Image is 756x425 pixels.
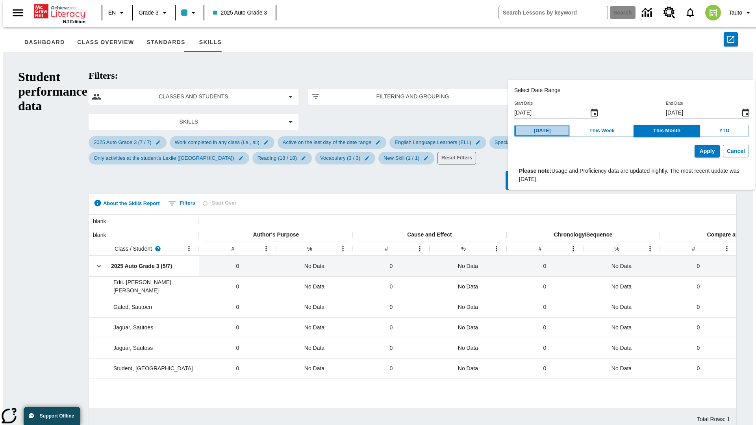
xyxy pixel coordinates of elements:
[260,243,272,255] button: Open Menu
[390,139,476,145] span: English Language Learners (ELL)
[539,245,542,253] div: #, Average number of questions students have completed for Chronology/Sequence.
[199,317,276,338] div: 0, Sautoes Jaguar completed 0 questions for Author's Purpose.
[6,1,30,24] button: Open side menu
[353,256,430,276] div: 0, The average number of questions completed by 2025 Auto Grade 3 (5/7) for Cause and Effect is 0.
[89,152,249,164] div: Edit Only activities at the student's Lexile (Reading) filter selected submenu item
[506,256,583,276] div: 0, The average number of questions completed by 2025 Auto Grade 3 (5/7) for Chronology/Sequence i...
[611,262,632,270] span: No Data
[458,262,478,270] span: No Data
[554,231,613,238] span: Chronology/Sequence
[253,231,299,238] span: Author's Purpose
[18,70,87,422] h1: Student performance data
[139,9,159,17] span: Grade 3
[152,243,164,255] button: Read more about Class / Student
[276,256,353,276] div: No Data%, 2025 Auto Grade 3 (5/7) has no data for Author's Purpose.
[514,86,749,94] h2: Select Date Range
[103,199,160,208] span: About the Skills Report
[659,2,680,23] a: Resource Center, Will open in new tab
[276,317,353,338] div: No Data%, Sautoes Jaguar has no data for Author's Purpose.
[98,118,280,126] span: Skills
[170,139,264,145] span: Work completed in any class (i.e., all)
[514,125,570,137] button: [DATE]
[91,197,163,209] button: About the Skills Report
[543,303,547,311] span: 0
[89,155,239,161] span: Only activities at the student's Lexile ([GEOGRAPHIC_DATA])
[304,283,324,291] span: No Data
[278,139,376,145] span: Active on the last day of the date range
[390,262,393,270] span: 0
[89,139,156,145] span: 2025 Auto Grade 3 (7 / 7)
[430,358,506,379] div: No Data%, Delete Student has no data for Cause and Effect.
[692,246,695,252] span: #
[539,246,542,252] span: #
[543,323,547,332] span: 0
[337,243,349,255] button: Open Menu
[514,100,533,106] label: Start Date
[89,70,737,81] h2: Filters:
[63,19,85,24] span: NJ Edition
[506,276,583,297] div: 0, Sauto. Vance Edit. Vance completed 0 questions for Chronology/Sequence.
[614,246,619,252] span: %
[430,317,506,338] div: No Data%, Sautoes Jaguar has no data for Cause and Effect.
[666,100,683,106] label: End Date
[695,145,720,158] button: Apply
[430,256,506,276] div: No Data%, 2025 Auto Grade 3 (5/7) has no data for Cause and Effect.
[723,145,749,158] button: Cancel
[697,344,700,352] span: 0
[680,2,700,23] a: Notifications
[583,317,660,338] div: No Data%, Sautoes Jaguar has no data for Chronology/Sequence.
[430,276,506,297] div: No Data%, Sauto. Vance Edit. Vance has no data for Cause and Effect.
[140,33,191,52] button: Standards
[660,358,737,379] div: 0, Delete Student completed 0 questions for Compare and Contrast.
[458,283,478,291] span: No Data
[232,245,235,253] div: #, Average number of questions students have completed for Author's Purpose.
[276,358,353,379] div: No Data%, Delete Student has no data for Author's Purpose.
[697,364,700,373] span: 0
[135,6,172,20] button: Grade: Grade 3, Select a grade
[178,6,201,20] button: Class color is light blue. Change class color
[95,262,103,270] svg: Click here to collapse the class row
[583,297,660,317] div: No Data%, Sautoen Gated has no data for Chronology/Sequence.
[692,245,695,253] div: #, Average number of questions students have completed for Compare and Contrast.
[543,283,547,291] span: 0
[353,338,430,358] div: 0, Sautoss Jaguar completed 0 questions for Cause and Effect.
[107,92,280,101] span: Classes and Students
[353,276,430,297] div: 0, Sauto. Vance Edit. Vance completed 0 questions for Cause and Effect.
[236,364,239,373] span: 0
[567,243,579,255] button: Open Menu
[390,283,393,291] span: 0
[232,246,235,252] span: #
[385,246,388,252] span: #
[170,136,274,149] div: Edit Work completed in any class (i.e., all) filter selected submenu item
[315,152,375,164] div: Edit Vocabulary 3 skills selected / 3 skills in group filter selected submenu item
[705,5,721,20] img: avatar image
[113,279,173,294] span: Edit. [PERSON_NAME]. [PERSON_NAME]
[611,303,632,311] span: No Data
[166,197,197,209] button: Show filters
[315,155,365,161] span: Vocabulary (3 / 3)
[614,245,619,253] div: %, Average percent correct for questions students have completed for Chronology/Sequence.
[276,338,353,358] div: No Data%, Sautoss Jaguar has no data for Author's Purpose.
[253,155,302,161] span: Reading (18 / 18)
[390,303,393,311] span: 0
[491,243,502,255] button: Open Menu
[71,33,140,52] button: Class Overview
[93,218,106,224] span: blank
[700,125,749,137] button: YTD
[583,338,660,358] div: No Data%, Sautoss Jaguar has no data for Chronology/Sequence.
[105,6,130,20] button: Language: EN, Select a language
[637,2,659,24] a: Data Center
[307,246,312,252] span: %
[490,139,540,145] span: Special Education
[115,245,152,253] span: Class / Student
[113,324,153,331] span: Jaguar, Sautoes
[634,125,700,137] button: This Month
[519,168,551,174] span: Please note:
[729,9,742,17] span: Tauto
[726,6,756,20] button: Profile/Settings
[276,276,353,297] div: No Data%, Sauto. Vance Edit. Vance has no data for Author's Purpose.
[389,136,486,149] div: Edit English Language Learners (ELL) filter selected submenu item
[278,136,386,149] div: Edit Active on the last day of the date range filter selected submenu item
[407,231,452,238] span: Cause and Effect
[697,323,700,332] span: 0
